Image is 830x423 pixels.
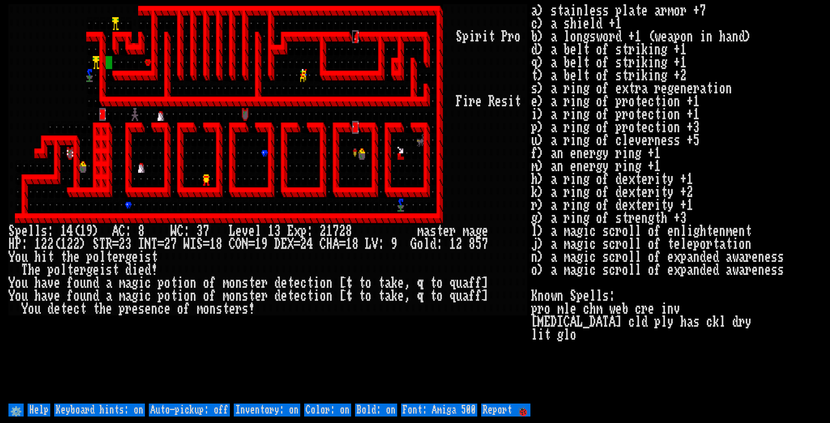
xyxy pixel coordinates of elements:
div: C [229,238,235,251]
div: l [28,225,34,238]
div: A [333,238,339,251]
div: 2 [300,238,307,251]
div: a [462,276,469,289]
div: f [209,276,216,289]
div: T [21,264,28,276]
div: a [125,289,132,302]
div: 3 [125,238,132,251]
div: Y [8,289,15,302]
div: o [436,276,443,289]
input: Keyboard hints: on [54,404,145,417]
div: r [449,225,456,238]
div: : [184,225,190,238]
input: Font: Amiga 500 [401,404,477,417]
div: n [326,276,333,289]
div: = [112,238,119,251]
div: g [132,289,138,302]
div: : [47,225,54,238]
div: e [34,264,41,276]
div: ] [482,289,488,302]
div: i [313,276,320,289]
div: V [372,238,378,251]
div: t [378,276,385,289]
div: , [404,276,410,289]
div: 8 [469,238,475,251]
div: 9 [261,238,268,251]
div: i [482,30,488,43]
div: f [475,276,482,289]
div: o [229,289,235,302]
div: t [248,289,255,302]
div: n [190,289,196,302]
div: 1 [209,238,216,251]
div: E [281,238,287,251]
div: f [469,276,475,289]
div: l [99,251,106,264]
div: 2 [41,238,47,251]
div: = [294,238,300,251]
div: q [417,276,423,289]
div: h [34,276,41,289]
div: a [385,289,391,302]
div: = [203,238,209,251]
div: t [287,289,294,302]
div: t [346,276,352,289]
div: p [86,251,93,264]
div: X [287,238,294,251]
div: e [235,225,242,238]
div: a [423,225,430,238]
div: 1 [268,225,274,238]
div: a [469,225,475,238]
div: l [423,238,430,251]
div: = [248,238,255,251]
div: c [300,276,307,289]
div: e [21,225,28,238]
div: h [34,251,41,264]
div: o [203,276,209,289]
div: i [138,251,145,264]
div: e [281,276,287,289]
div: 2 [164,238,171,251]
div: p [300,225,307,238]
div: o [73,289,80,302]
div: q [449,289,456,302]
div: G [410,238,417,251]
div: ) [93,225,99,238]
div: 8 [138,225,145,238]
div: E [287,225,294,238]
div: e [248,225,255,238]
div: L [365,238,372,251]
div: x [294,225,300,238]
div: u [21,276,28,289]
div: s [242,289,248,302]
div: q [449,276,456,289]
div: i [132,264,138,276]
div: i [41,251,47,264]
div: W [171,225,177,238]
div: = [339,238,346,251]
div: h [67,251,73,264]
div: s [242,276,248,289]
div: m [222,276,229,289]
div: 2 [119,238,125,251]
div: i [177,289,184,302]
div: e [495,95,501,108]
div: 1 [80,225,86,238]
div: Y [21,302,28,315]
div: 7 [203,225,209,238]
div: t [67,264,73,276]
div: 7 [333,225,339,238]
div: t [307,276,313,289]
div: i [177,276,184,289]
div: h [28,264,34,276]
div: P [15,238,21,251]
div: u [21,251,28,264]
div: N [145,238,151,251]
div: : [125,225,132,238]
div: u [456,289,462,302]
div: n [326,289,333,302]
div: o [164,276,171,289]
div: p [47,264,54,276]
div: t [60,251,67,264]
div: s [106,264,112,276]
